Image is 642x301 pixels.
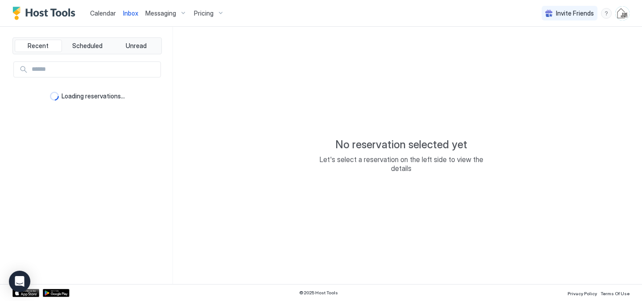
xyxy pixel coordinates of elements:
span: Recent [28,42,49,50]
span: Pricing [194,9,214,17]
div: menu [601,8,612,19]
div: tab-group [12,37,162,54]
span: Scheduled [72,42,103,50]
a: Google Play Store [43,289,70,297]
span: Unread [126,42,147,50]
button: Scheduled [64,40,111,52]
span: Terms Of Use [601,291,630,296]
a: Inbox [123,8,138,18]
a: Privacy Policy [568,288,597,297]
span: Calendar [90,9,116,17]
span: Loading reservations... [62,92,125,100]
span: Inbox [123,9,138,17]
div: loading [50,92,59,101]
div: Open Intercom Messenger [9,271,30,292]
input: Input Field [28,62,160,77]
span: © 2025 Host Tools [299,290,338,296]
button: Recent [15,40,62,52]
button: Unread [112,40,160,52]
a: Host Tools Logo [12,7,79,20]
span: Let's select a reservation on the left side to view the details [312,155,490,173]
a: Calendar [90,8,116,18]
span: Privacy Policy [568,291,597,296]
span: Messaging [145,9,176,17]
div: User profile [615,6,630,20]
span: No reservation selected yet [335,138,467,151]
a: Terms Of Use [601,288,630,297]
span: Invite Friends [556,9,594,17]
a: App Store [12,289,39,297]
